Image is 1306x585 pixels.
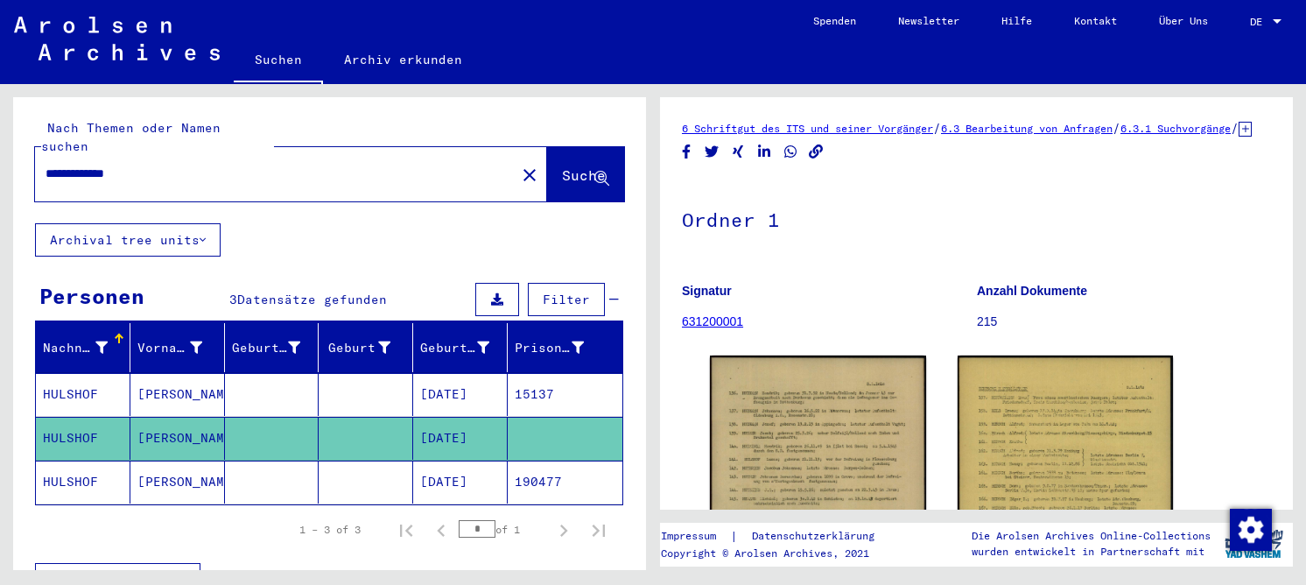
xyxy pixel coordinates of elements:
[807,141,825,163] button: Copy link
[413,417,508,460] mat-cell: [DATE]
[237,292,387,307] span: Datensätze gefunden
[35,223,221,257] button: Archival tree units
[234,39,323,84] a: Suchen
[543,292,590,307] span: Filter
[1230,509,1272,551] img: Zustimmung ändern
[547,147,624,201] button: Suche
[1113,120,1120,136] span: /
[703,141,721,163] button: Share on Twitter
[1250,16,1269,28] span: DE
[512,157,547,192] button: Clear
[682,122,933,135] a: 6 Schriftgut des ITS und seiner Vorgänger
[515,339,584,357] div: Prisoner #
[977,313,1271,331] p: 215
[41,120,221,154] mat-label: Nach Themen oder Namen suchen
[326,339,390,357] div: Geburt‏
[420,334,511,362] div: Geburtsdatum
[682,180,1271,257] h1: Ordner 1
[130,417,225,460] mat-cell: [PERSON_NAME]
[232,339,301,357] div: Geburtsname
[941,122,1113,135] a: 6.3 Bearbeitung von Anfragen
[14,17,220,60] img: Arolsen_neg.svg
[130,323,225,372] mat-header-cell: Vorname
[933,120,941,136] span: /
[424,512,459,547] button: Previous page
[972,544,1211,560] p: wurden entwickelt in Partnerschaft mit
[682,314,743,328] a: 631200001
[323,39,483,81] a: Archiv erkunden
[546,512,581,547] button: Next page
[413,461,508,504] mat-cell: [DATE]
[36,417,130,460] mat-cell: HULSHOF
[326,334,412,362] div: Geburt‏
[413,373,508,416] mat-cell: [DATE]
[562,166,606,184] span: Suche
[1120,122,1231,135] a: 6.3.1 Suchvorgänge
[413,323,508,372] mat-header-cell: Geburtsdatum
[299,522,361,538] div: 1 – 3 of 3
[508,461,622,504] mat-cell: 190477
[229,292,237,307] span: 3
[232,334,323,362] div: Geburtsname
[508,323,622,372] mat-header-cell: Prisoner #
[137,339,202,357] div: Vorname
[519,165,540,186] mat-icon: close
[43,334,130,362] div: Nachname
[738,527,895,546] a: Datenschutzerklärung
[682,284,732,298] b: Signatur
[972,528,1211,544] p: Die Arolsen Archives Online-Collections
[755,141,774,163] button: Share on LinkedIn
[39,280,144,312] div: Personen
[661,546,895,561] p: Copyright © Arolsen Archives, 2021
[137,334,224,362] div: Vorname
[508,373,622,416] mat-cell: 15137
[528,283,605,316] button: Filter
[1221,522,1287,566] img: yv_logo.png
[36,323,130,372] mat-header-cell: Nachname
[661,527,730,546] a: Impressum
[515,334,606,362] div: Prisoner #
[661,527,895,546] div: |
[389,512,424,547] button: First page
[1231,120,1239,136] span: /
[319,323,413,372] mat-header-cell: Geburt‏
[678,141,696,163] button: Share on Facebook
[459,521,546,538] div: of 1
[581,512,616,547] button: Last page
[36,461,130,504] mat-cell: HULSHOF
[977,284,1087,298] b: Anzahl Dokumente
[130,373,225,416] mat-cell: [PERSON_NAME]
[420,339,489,357] div: Geburtsdatum
[729,141,748,163] button: Share on Xing
[225,323,319,372] mat-header-cell: Geburtsname
[130,461,225,504] mat-cell: [PERSON_NAME]
[43,339,108,357] div: Nachname
[36,373,130,416] mat-cell: HULSHOF
[782,141,800,163] button: Share on WhatsApp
